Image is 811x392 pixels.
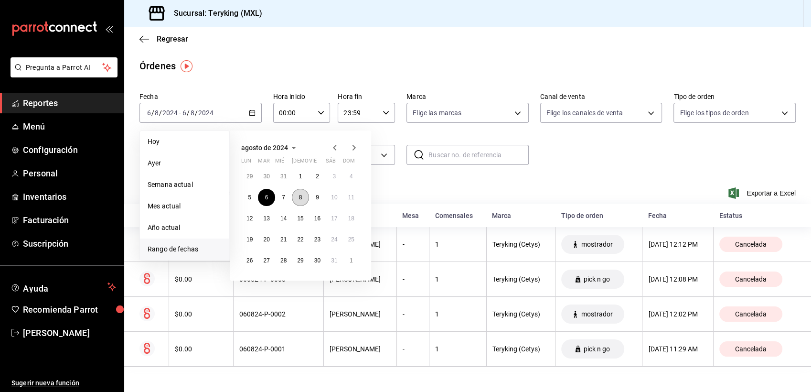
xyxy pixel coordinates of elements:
[292,168,309,185] button: 1 de agosto de 2024
[435,212,480,219] div: Comensales
[297,215,303,222] abbr: 15 de agosto de 2024
[292,252,309,269] button: 29 de agosto de 2024
[241,168,258,185] button: 29 de julio de 2024
[648,310,707,318] div: [DATE] 12:02 PM
[23,303,116,316] span: Recomienda Parrot
[338,93,395,100] label: Hora fin
[648,240,707,248] div: [DATE] 12:12 PM
[23,237,116,250] span: Suscripción
[246,236,253,243] abbr: 19 de agosto de 2024
[241,210,258,227] button: 12 de agosto de 2024
[195,109,198,117] span: /
[309,189,326,206] button: 9 de agosto de 2024
[258,252,275,269] button: 27 de agosto de 2024
[314,215,320,222] abbr: 16 de agosto de 2024
[239,310,318,318] div: 060824-P-0002
[148,244,222,254] span: Rango de fechas
[580,345,614,353] span: pick n go
[435,310,480,318] div: 1
[719,212,796,219] div: Estatus
[175,345,227,353] div: $0.00
[139,59,176,73] div: Órdenes
[648,212,707,219] div: Fecha
[580,275,614,283] span: pick n go
[263,173,269,180] abbr: 30 de julio de 2024
[331,215,337,222] abbr: 17 de agosto de 2024
[258,210,275,227] button: 13 de agosto de 2024
[241,231,258,248] button: 19 de agosto de 2024
[316,173,319,180] abbr: 2 de agosto de 2024
[148,180,222,190] span: Semana actual
[248,194,251,201] abbr: 5 de agosto de 2024
[181,60,192,72] button: Tooltip marker
[159,109,162,117] span: /
[309,210,326,227] button: 16 de agosto de 2024
[26,63,103,73] span: Pregunta a Parrot AI
[492,240,550,248] div: Teryking (Cetys)
[402,212,423,219] div: Mesa
[297,236,303,243] abbr: 22 de agosto de 2024
[731,345,770,353] span: Cancelada
[309,158,317,168] abbr: viernes
[241,142,299,153] button: agosto de 2024
[166,8,262,19] h3: Sucursal: Teryking (MXL)
[23,281,104,293] span: Ayuda
[280,215,287,222] abbr: 14 de agosto de 2024
[23,97,116,109] span: Reportes
[492,345,550,353] div: Teryking (Cetys)
[435,240,480,248] div: 1
[280,257,287,264] abbr: 28 de agosto de 2024
[673,93,796,100] label: Tipo de orden
[316,194,319,201] abbr: 9 de agosto de 2024
[546,108,623,118] span: Elige los canales de venta
[297,257,303,264] abbr: 29 de agosto de 2024
[648,275,707,283] div: [DATE] 12:08 PM
[331,194,337,201] abbr: 10 de agosto de 2024
[23,143,116,156] span: Configuración
[241,189,258,206] button: 5 de agosto de 2024
[326,158,336,168] abbr: sábado
[157,34,188,44] span: Regresar
[331,257,337,264] abbr: 31 de agosto de 2024
[492,310,550,318] div: Teryking (Cetys)
[309,231,326,248] button: 23 de agosto de 2024
[299,173,302,180] abbr: 1 de agosto de 2024
[241,158,251,168] abbr: lunes
[263,236,269,243] abbr: 20 de agosto de 2024
[330,345,391,353] div: [PERSON_NAME]
[314,257,320,264] abbr: 30 de agosto de 2024
[23,327,116,339] span: [PERSON_NAME]
[147,109,151,117] input: --
[348,194,354,201] abbr: 11 de agosto de 2024
[151,109,154,117] span: /
[413,108,461,118] span: Elige las marcas
[139,34,188,44] button: Regresar
[492,275,550,283] div: Teryking (Cetys)
[246,215,253,222] abbr: 12 de agosto de 2024
[348,215,354,222] abbr: 18 de agosto de 2024
[148,137,222,147] span: Hoy
[540,93,662,100] label: Canal de venta
[246,257,253,264] abbr: 26 de agosto de 2024
[273,93,331,100] label: Hora inicio
[292,210,309,227] button: 15 de agosto de 2024
[326,252,342,269] button: 31 de agosto de 2024
[241,144,288,152] span: agosto de 2024
[139,93,262,100] label: Fecha
[326,189,342,206] button: 10 de agosto de 2024
[731,275,770,283] span: Cancelada
[350,257,353,264] abbr: 1 de septiembre de 2024
[263,257,269,264] abbr: 27 de agosto de 2024
[403,310,423,318] div: -
[435,275,480,283] div: 1
[241,252,258,269] button: 26 de agosto de 2024
[403,345,423,353] div: -
[187,109,190,117] span: /
[23,190,116,203] span: Inventarios
[162,109,178,117] input: ----
[330,310,391,318] div: [PERSON_NAME]
[492,212,550,219] div: Marca
[11,57,117,77] button: Pregunta a Parrot AI
[275,231,292,248] button: 21 de agosto de 2024
[275,252,292,269] button: 28 de agosto de 2024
